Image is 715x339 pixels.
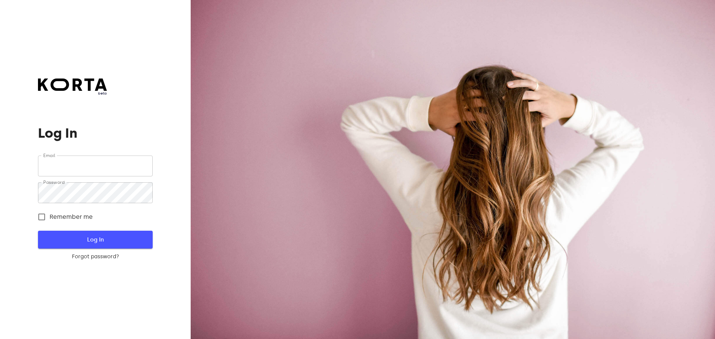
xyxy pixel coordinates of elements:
span: beta [38,91,107,96]
span: Log In [50,235,140,244]
a: beta [38,79,107,96]
img: Korta [38,79,107,91]
a: Forgot password? [38,253,152,260]
h1: Log In [38,126,152,141]
span: Remember me [50,212,93,221]
button: Log In [38,231,152,249]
